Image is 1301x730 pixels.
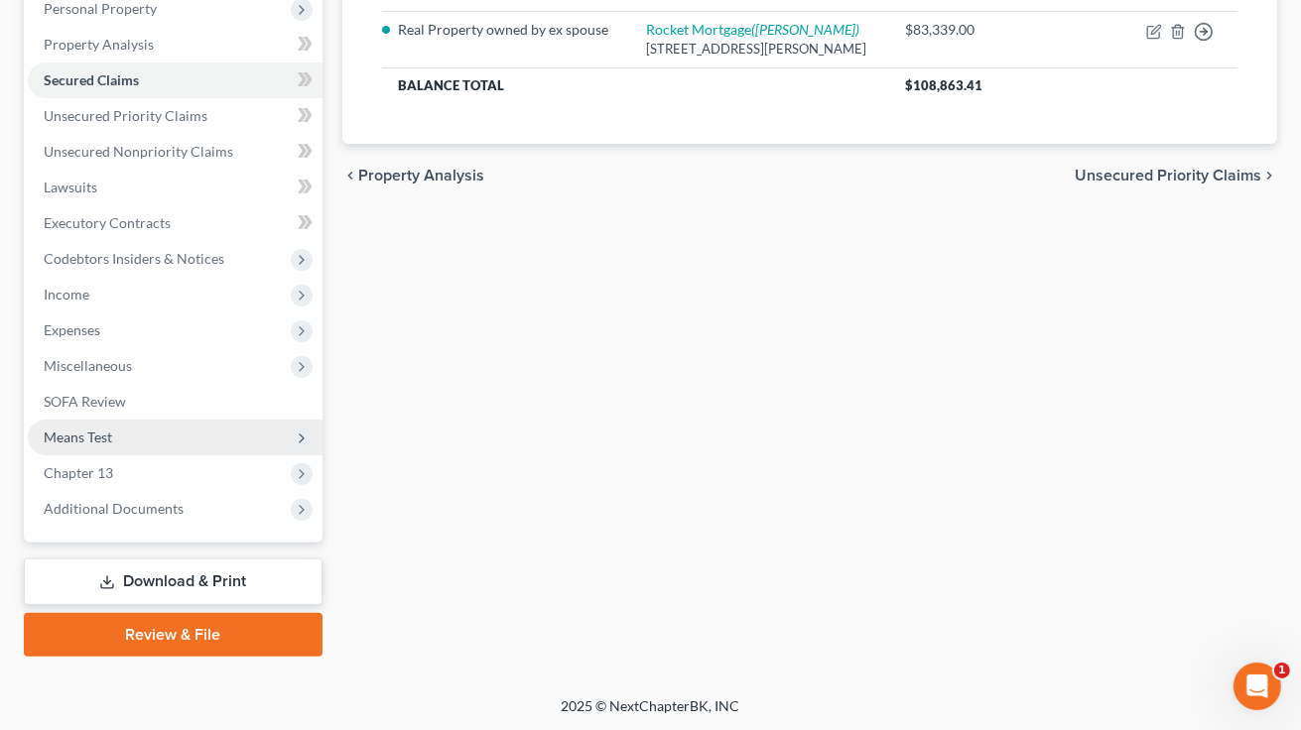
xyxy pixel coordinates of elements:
[44,500,184,517] span: Additional Documents
[1261,168,1277,183] i: chevron_right
[28,27,323,62] a: Property Analysis
[905,20,977,40] div: $83,339.00
[24,613,323,657] a: Review & File
[28,134,323,170] a: Unsecured Nonpriority Claims
[905,77,982,93] span: $108,863.41
[398,20,614,40] li: Real Property owned by ex spouse
[44,286,89,303] span: Income
[28,205,323,241] a: Executory Contracts
[382,67,889,103] th: Balance Total
[646,40,873,59] div: [STREET_ADDRESS][PERSON_NAME]
[44,71,139,88] span: Secured Claims
[646,21,859,38] a: Rocket Mortgage([PERSON_NAME])
[358,168,484,183] span: Property Analysis
[44,143,233,160] span: Unsecured Nonpriority Claims
[1234,663,1281,710] iframe: Intercom live chat
[28,98,323,134] a: Unsecured Priority Claims
[24,558,323,605] a: Download & Print
[1075,168,1277,183] button: Unsecured Priority Claims chevron_right
[1274,663,1290,678] span: 1
[44,250,224,267] span: Codebtors Insiders & Notices
[44,393,126,410] span: SOFA Review
[44,107,207,124] span: Unsecured Priority Claims
[342,168,358,183] i: chevron_left
[44,428,112,445] span: Means Test
[44,36,154,53] span: Property Analysis
[44,464,113,481] span: Chapter 13
[44,179,97,195] span: Lawsuits
[44,357,132,374] span: Miscellaneous
[1075,168,1261,183] span: Unsecured Priority Claims
[28,384,323,420] a: SOFA Review
[342,168,484,183] button: chevron_left Property Analysis
[44,214,171,231] span: Executory Contracts
[28,62,323,98] a: Secured Claims
[751,21,859,38] i: ([PERSON_NAME])
[44,321,100,338] span: Expenses
[28,170,323,205] a: Lawsuits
